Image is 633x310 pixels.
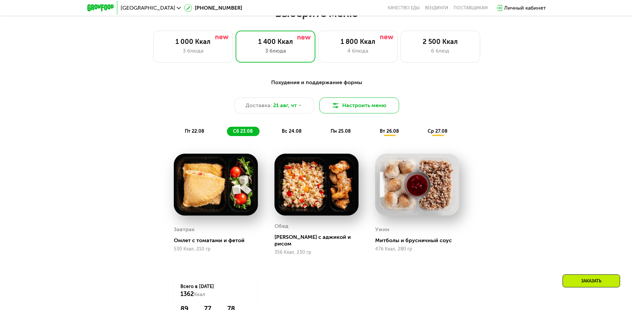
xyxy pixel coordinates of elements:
div: 356 Ккал, 230 гр [274,250,359,255]
div: 476 Ккал, 280 гр [375,246,459,252]
div: Ужин [375,225,389,234]
a: [PHONE_NUMBER] [184,4,242,12]
span: вт 26.08 [380,128,399,134]
div: 6 блюд [407,47,473,55]
span: пн 25.08 [331,128,351,134]
span: Ккал [194,292,205,297]
div: 4 блюда [325,47,391,55]
span: 1362 [180,290,194,298]
div: 2 500 Ккал [407,38,473,46]
div: 1 800 Ккал [325,38,391,46]
div: Обед [274,221,288,231]
div: 3 блюда [243,47,308,55]
div: Омлет с томатами и фетой [174,237,263,244]
div: Заказать [563,274,620,287]
span: сб 23.08 [233,128,253,134]
span: ср 27.08 [428,128,448,134]
span: Доставка: [246,101,272,109]
div: Завтрак [174,225,195,234]
span: 21 авг, чт [273,101,297,109]
div: 3 блюда [160,47,226,55]
span: пт 22.08 [185,128,204,134]
a: Качество еды [388,5,420,11]
div: Митболы и брусничный соус [375,237,465,244]
span: [GEOGRAPHIC_DATA] [121,5,175,11]
div: [PERSON_NAME] с аджикой и рисом [274,234,364,247]
div: 1 000 Ккал [160,38,226,46]
div: Похудение и поддержание формы [120,78,513,87]
span: вс 24.08 [282,128,302,134]
div: Личный кабинет [504,4,546,12]
div: поставщикам [454,5,488,11]
div: 1 400 Ккал [243,38,308,46]
a: Вендинги [425,5,448,11]
div: Всего в [DATE] [180,283,251,298]
div: 530 Ккал, 210 гр [174,246,258,252]
button: Настроить меню [319,97,399,113]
